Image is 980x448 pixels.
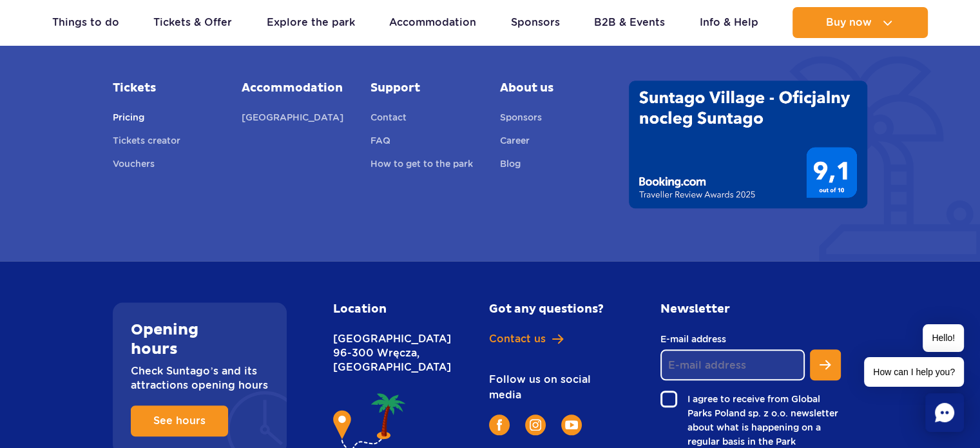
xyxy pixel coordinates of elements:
a: Sponsors [500,110,542,128]
h2: Location [333,302,433,317]
a: Career [500,133,530,151]
button: Buy now [793,7,928,38]
a: FAQ [370,133,390,151]
img: YouTube [565,420,578,429]
a: See hours [131,405,228,436]
a: Pricing [113,110,144,128]
a: How to get to the park [370,157,473,175]
a: Support [370,81,480,96]
h2: Got any questions? [489,302,614,317]
a: Tickets creator [113,133,180,151]
span: See hours [153,416,206,426]
a: Tickets & Offer [153,7,232,38]
div: Chat [925,393,964,432]
p: [GEOGRAPHIC_DATA] 96-300 Wręcza, [GEOGRAPHIC_DATA] [333,332,433,375]
img: Traveller Review Awards 2025' od Booking.com dla Suntago Village - wynik 9.1/10 [629,81,867,208]
p: Follow us on social media [489,372,614,403]
a: Info & Help [700,7,758,38]
a: Vouchers [113,157,155,175]
a: Accommodation [389,7,476,38]
span: Contact us [489,332,546,346]
a: Things to do [52,7,119,38]
span: Hello! [923,324,964,352]
span: About us [500,81,610,96]
a: [GEOGRAPHIC_DATA] [242,110,343,128]
a: Blog [500,157,521,175]
p: Check Suntago’s and its attractions opening hours [131,364,269,393]
label: E-mail address [660,332,805,346]
a: Tickets [113,81,222,96]
a: Contact [370,110,407,128]
span: Buy now [826,17,872,28]
h2: Opening hours [131,320,269,359]
img: Instagram [530,419,541,431]
input: E-mail address [660,349,805,380]
span: How can I help you? [864,357,964,387]
a: Sponsors [511,7,560,38]
button: Subscribe to newsletter [810,349,841,380]
a: B2B & Events [594,7,665,38]
h2: Newsletter [660,302,841,317]
a: Accommodation [242,81,351,96]
a: Explore the park [267,7,355,38]
img: Facebook [497,419,502,431]
a: Contact us [489,332,614,346]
